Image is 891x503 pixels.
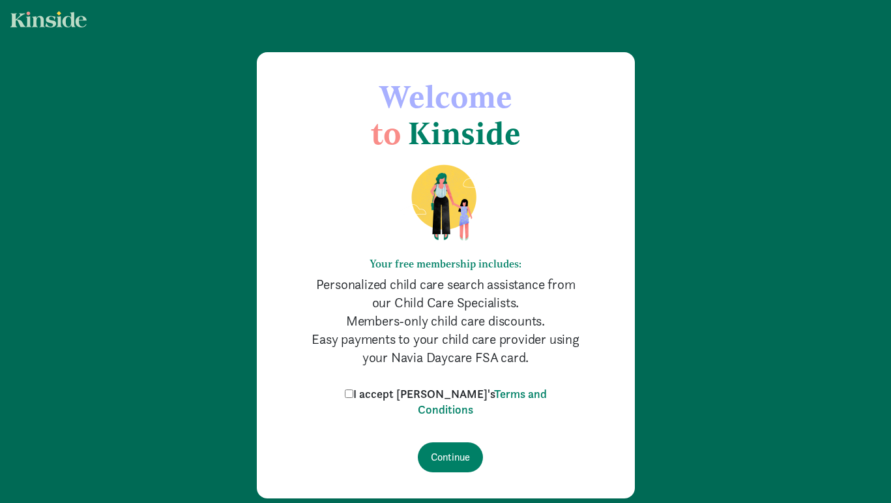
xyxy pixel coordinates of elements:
[418,386,547,417] a: Terms and Conditions
[309,330,583,367] p: Easy payments to your child care provider using your Navia Daycare FSA card.
[10,11,87,27] img: light.svg
[309,275,583,312] p: Personalized child care search assistance from our Child Care Specialists.
[345,389,353,398] input: I accept [PERSON_NAME]'sTerms and Conditions
[371,114,401,152] span: to
[396,164,495,242] img: illustration-mom-daughter.png
[342,386,550,418] label: I accept [PERSON_NAME]'s
[309,312,583,330] p: Members-only child care discounts.
[309,258,583,270] h6: Your free membership includes:
[379,78,512,115] span: Welcome
[408,114,521,152] span: Kinside
[418,442,483,472] input: Continue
